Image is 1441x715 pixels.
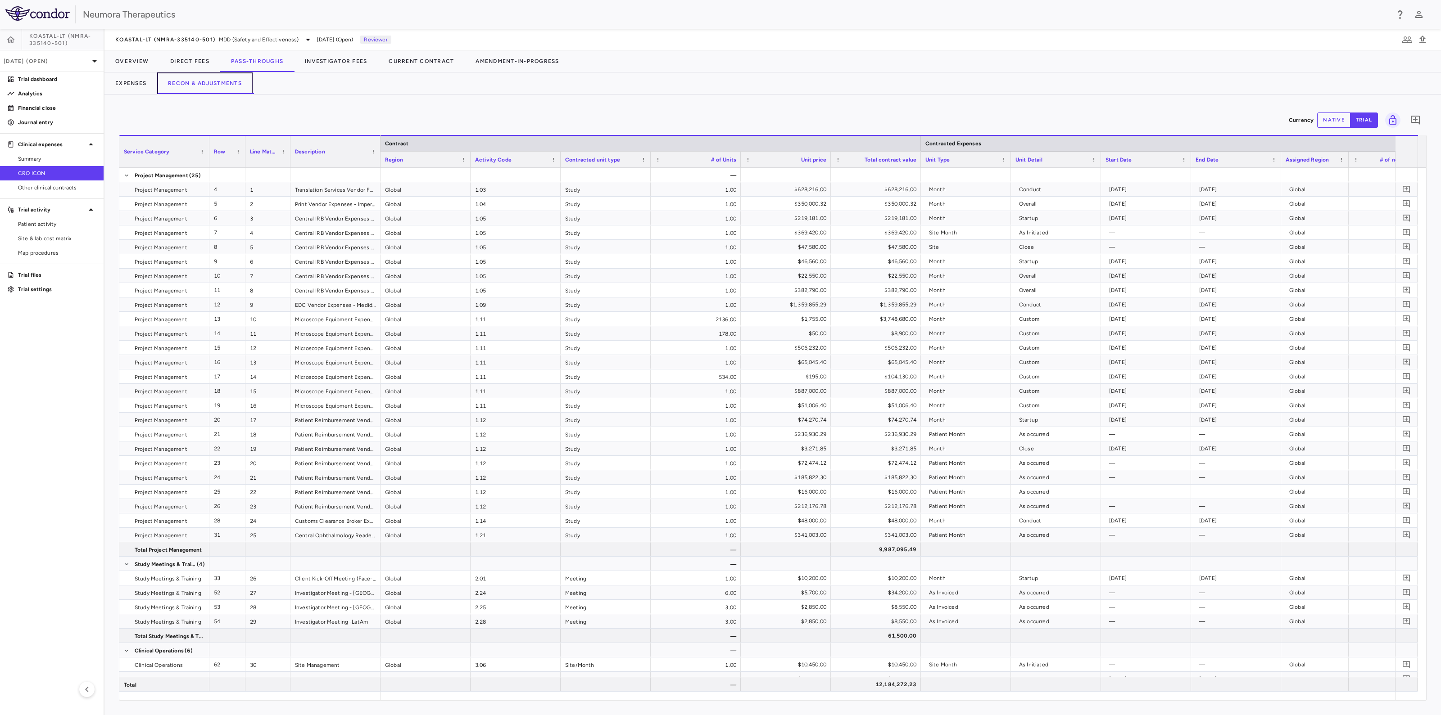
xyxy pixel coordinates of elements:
[1402,214,1411,222] svg: Add comment
[245,528,290,542] div: 25
[1349,182,1439,196] div: 0.67
[561,182,651,196] div: Study
[245,571,290,585] div: 26
[1402,199,1411,208] svg: Add comment
[471,355,561,369] div: 1.11
[651,269,741,283] div: 1.00
[1349,485,1439,499] div: 0.45
[18,104,96,112] p: Financial close
[1400,586,1413,598] button: Add comment
[290,384,381,398] div: Microscope Equipment Expenses - Quipment - Transport Cost Estimation
[1402,343,1411,352] svg: Add comment
[290,240,381,254] div: Central IRB Vendor Expenses - Advarra - Close Out of Research
[290,427,381,441] div: Patient Reimbursement Vendor Expense - Scout - Transaction Management
[290,283,381,297] div: Central IRB Vendor Expenses - Advarra - Review Services - Miscellaneous
[651,585,741,599] div: 6.00
[1349,614,1439,628] div: —
[1350,112,1378,128] button: trial
[1349,513,1439,527] div: 0.67
[245,369,290,383] div: 14
[1410,115,1421,126] svg: Add comment
[561,585,651,599] div: Meeting
[245,657,290,671] div: 30
[471,600,561,614] div: 2.25
[651,542,741,556] div: —
[1349,441,1439,455] div: —
[290,513,381,527] div: Customs Clearance Broker Expense
[104,72,157,94] button: Expenses
[18,285,96,293] p: Trial settings
[1349,585,1439,599] div: —
[651,499,741,513] div: 1.00
[294,50,378,72] button: Investigator Fees
[1400,284,1413,296] button: Add comment
[471,240,561,254] div: 1.05
[1400,529,1413,541] button: Add comment
[1349,312,1439,326] div: 457.71
[561,297,651,311] div: Study
[1349,427,1439,441] div: 0.45
[1400,471,1413,483] button: Add comment
[290,441,381,455] div: Patient Reimbursement Vendor Expense - Scout - Study Closeout
[651,513,741,527] div: 1.00
[1400,414,1413,426] button: Add comment
[651,326,741,340] div: 178.00
[471,441,561,455] div: 1.12
[290,341,381,355] div: Microscope Equipment Expenses - Quipment - EDTRS & Charts (see detail in Annex)
[1402,271,1411,280] svg: Add comment
[290,326,381,340] div: Microscope Equipment Expenses - Quipment - Virtual transfer KSM devices
[381,240,471,254] div: Global
[1400,428,1413,440] button: Add comment
[561,441,651,455] div: Study
[290,269,381,283] div: Central IRB Vendor Expenses - Advarra - Translation of Services
[290,211,381,225] div: Central IRB Vendor Expenses - Advarra - Initial Review
[561,456,651,470] div: Study
[220,50,294,72] button: Pass-Throughs
[1349,398,1439,412] div: 0.21
[471,585,561,599] div: 2.24
[18,75,96,83] p: Trial dashboard
[651,168,741,182] div: —
[245,600,290,614] div: 28
[159,50,220,72] button: Direct Fees
[1400,270,1413,282] button: Add comment
[471,225,561,239] div: 1.05
[471,369,561,383] div: 1.11
[245,254,290,268] div: 6
[381,225,471,239] div: Global
[651,182,741,196] div: 1.00
[245,326,290,340] div: 11
[651,485,741,499] div: 1.00
[1349,600,1439,614] div: —
[561,528,651,542] div: Study
[1402,358,1411,366] svg: Add comment
[290,182,381,196] div: Translation Services Vendor Fees
[290,413,381,427] div: Patient Reimbursement Vendor Expense - Scout - Project Setup
[18,169,96,177] span: CRO ICON
[471,211,561,225] div: 1.05
[1400,183,1413,195] button: Add comment
[1400,500,1413,512] button: Add comment
[471,341,561,355] div: 1.11
[381,470,471,484] div: Global
[381,355,471,369] div: Global
[561,269,651,283] div: Study
[561,312,651,326] div: Study
[651,413,741,427] div: 1.00
[290,398,381,412] div: Microscope Equipment Expenses - Quipment - CO3 Increase
[1402,444,1411,453] svg: Add comment
[381,513,471,527] div: Global
[157,72,253,94] button: Recon & Adjustments
[381,485,471,499] div: Global
[1349,283,1439,297] div: 0.67
[381,369,471,383] div: Global
[651,197,741,211] div: 1.00
[1400,572,1413,584] button: Add comment
[1402,459,1411,467] svg: Add comment
[651,240,741,254] div: 1.00
[561,614,651,628] div: Meeting
[1349,528,1439,542] div: 0.45
[1402,387,1411,395] svg: Add comment
[561,369,651,383] div: Study
[115,36,215,43] span: KOASTAL-LT (NMRA-335140-501)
